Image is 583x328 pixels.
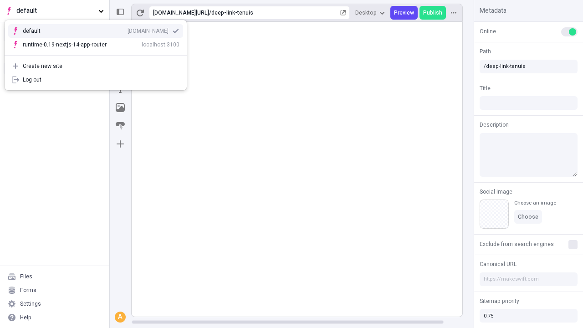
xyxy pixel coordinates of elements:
div: Choose an image [514,200,556,206]
div: [DOMAIN_NAME] [128,27,169,35]
div: A [116,313,125,322]
button: Preview [390,6,418,20]
span: Publish [423,9,442,16]
div: Settings [20,300,41,307]
button: Button [112,118,128,134]
span: Title [480,84,491,92]
span: Sitemap priority [480,297,519,305]
button: Desktop [352,6,389,20]
span: Social Image [480,188,512,196]
span: Path [480,47,491,56]
button: Choose [514,210,542,224]
div: Files [20,273,32,280]
div: runtime-0.19-nextjs-14-app-router [23,41,107,48]
span: Preview [394,9,414,16]
button: Image [112,99,128,116]
div: Suggestions [5,20,187,55]
span: Canonical URL [480,260,517,268]
div: Forms [20,287,36,294]
span: Choose [518,213,538,220]
span: default [16,6,95,16]
span: Online [480,27,496,36]
span: Description [480,121,509,129]
div: / [209,9,211,16]
div: localhost:3100 [142,41,179,48]
div: [URL][DOMAIN_NAME] [153,9,209,16]
span: Desktop [355,9,377,16]
span: Exclude from search engines [480,240,554,248]
div: Help [20,314,31,321]
input: https://makeswift.com [480,272,578,286]
button: Publish [419,6,446,20]
div: deep-link-tenuis [211,9,338,16]
div: default [23,27,55,35]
